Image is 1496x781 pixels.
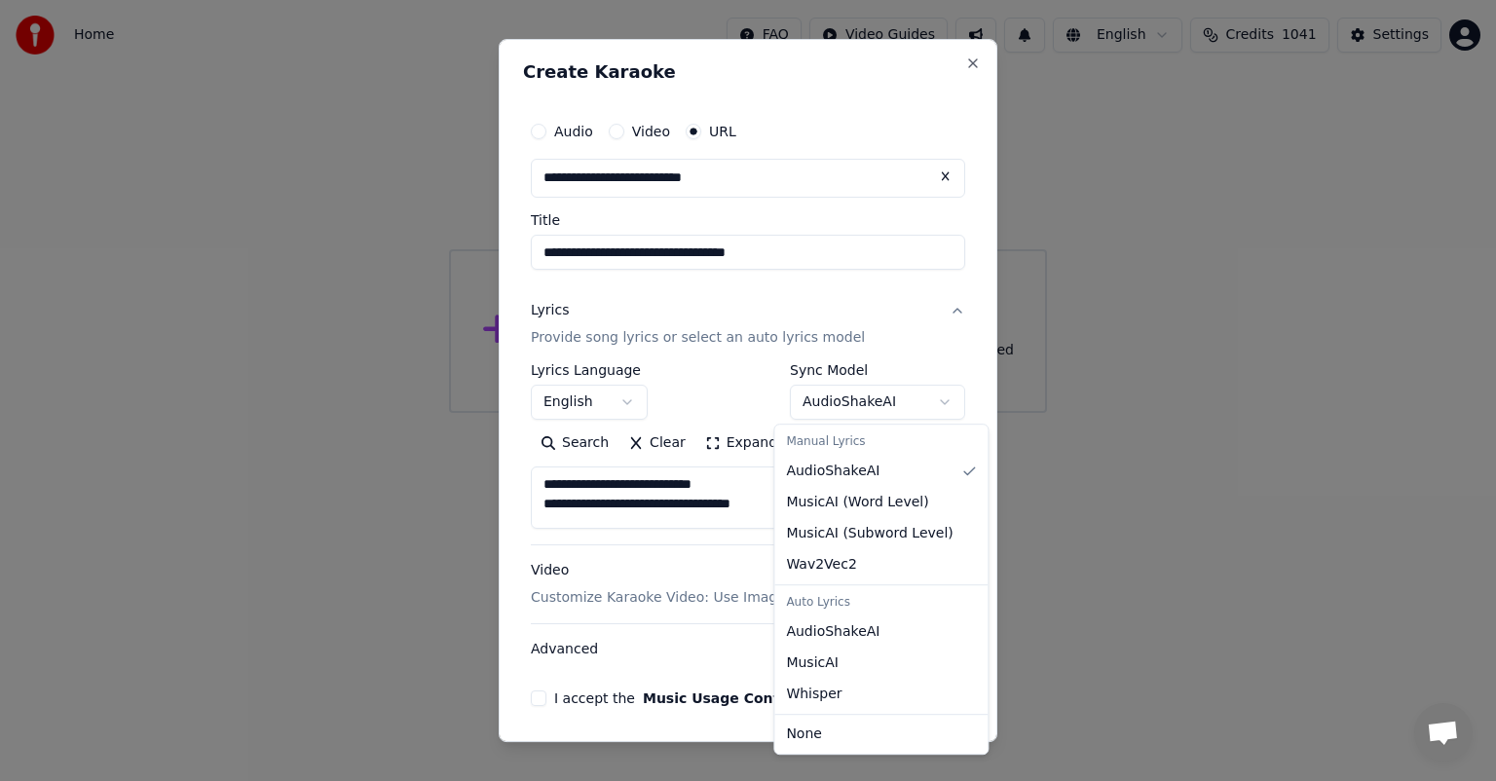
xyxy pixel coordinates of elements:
span: MusicAI [786,653,839,673]
span: AudioShakeAI [786,462,879,481]
span: MusicAI ( Word Level ) [786,493,928,512]
span: Whisper [786,685,841,704]
span: MusicAI ( Subword Level ) [786,524,953,543]
span: AudioShakeAI [786,622,879,642]
span: None [786,725,822,744]
div: Auto Lyrics [778,589,984,616]
div: Manual Lyrics [778,428,984,456]
span: Wav2Vec2 [786,555,856,575]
